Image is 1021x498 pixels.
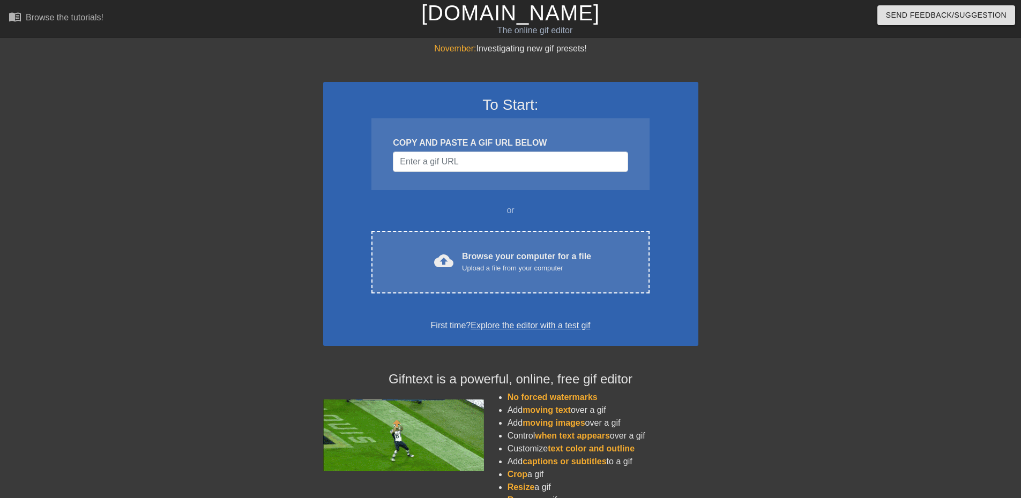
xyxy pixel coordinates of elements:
[523,405,571,414] span: moving text
[548,444,635,453] span: text color and outline
[508,481,698,494] li: a gif
[346,24,724,37] div: The online gif editor
[393,152,628,172] input: Username
[337,319,684,332] div: First time?
[9,10,103,27] a: Browse the tutorials!
[323,399,484,471] img: football_small.gif
[471,321,590,330] a: Explore the editor with a test gif
[434,44,476,53] span: November:
[886,9,1007,22] span: Send Feedback/Suggestion
[508,417,698,429] li: Add over a gif
[523,457,606,466] span: captions or subtitles
[323,42,698,55] div: Investigating new gif presets!
[393,137,628,149] div: COPY AND PASTE A GIF URL BELOW
[26,13,103,22] div: Browse the tutorials!
[508,455,698,468] li: Add to a gif
[508,468,698,481] li: a gif
[462,263,591,274] div: Upload a file from your computer
[337,96,684,114] h3: To Start:
[462,250,591,274] div: Browse your computer for a file
[351,204,670,217] div: or
[877,5,1015,25] button: Send Feedback/Suggestion
[508,470,527,479] span: Crop
[508,404,698,417] li: Add over a gif
[535,431,610,440] span: when text appears
[421,1,600,25] a: [DOMAIN_NAME]
[508,442,698,455] li: Customize
[508,393,598,402] span: No forced watermarks
[523,418,585,427] span: moving images
[434,251,453,270] span: cloud_upload
[9,10,21,23] span: menu_book
[508,482,535,492] span: Resize
[323,372,698,387] h4: Gifntext is a powerful, online, free gif editor
[508,429,698,442] li: Control over a gif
